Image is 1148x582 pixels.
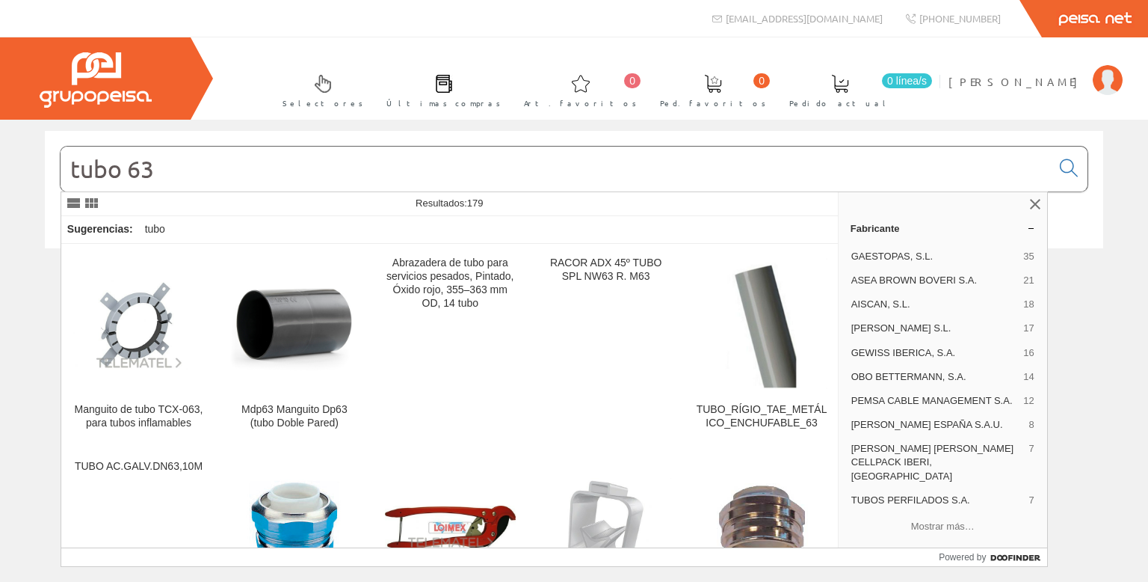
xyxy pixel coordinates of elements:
[851,418,1023,432] span: [PERSON_NAME] ESPAÑA S.A.U.
[73,278,204,370] img: Manguito de tubo TCX-063, para tubos inflamables
[839,216,1047,240] a: Fabricante
[73,403,204,430] div: Manguito de tubo TCX-063, para tubos inflamables
[268,62,371,117] a: Selectores
[845,514,1041,539] button: Mostrar más…
[1029,418,1034,432] span: 8
[540,257,671,284] div: RACOR ADX 45º TUBO SPL NW63 R. M63
[851,394,1018,408] span: PEMSA CABLE MANAGEMENT S.A.
[217,245,371,447] a: Mdp63 Manguito Dp63 (tubo Doble Pared) Mdp63 Manguito Dp63 (tubo Doble Pared)
[528,245,683,447] a: RACOR ADX 45º TUBO SPL NW63 R. M63
[1023,322,1034,335] span: 17
[467,197,484,209] span: 179
[1023,274,1034,287] span: 21
[61,147,1051,192] input: Buscar...
[851,250,1018,263] span: GAESTOPAS, S.L.
[1023,394,1034,408] span: 12
[948,62,1123,76] a: [PERSON_NAME]
[1023,298,1034,311] span: 18
[660,96,766,111] span: Ped. favoritos
[948,74,1085,89] span: [PERSON_NAME]
[385,506,516,550] img: TIJERAS CORTA-TUBOS 63MM Ø
[416,197,483,209] span: Resultados:
[624,73,641,88] span: 0
[229,403,359,430] div: Mdp63 Manguito Dp63 (tubo Doble Pared)
[139,216,171,243] div: tubo
[851,494,1023,507] span: TUBOS PERFILADOS S.A.
[61,245,216,447] a: Manguito de tubo TCX-063, para tubos inflamables Manguito de tubo TCX-063, para tubos inflamables
[939,551,986,564] span: Powered by
[851,322,1018,335] span: [PERSON_NAME] S.L.
[939,548,1047,566] a: Powered by
[371,62,508,117] a: Últimas compras
[684,245,839,447] a: TUBO_RÍGIO_TAE_METÁLICO_ENCHUFABLE_63 TUBO_RÍGIO_TAE_METÁLICO_ENCHUFABLE_63
[373,245,528,447] a: Abrazadera de tubo para servicios pesados, Pintado, Óxido rojo, 355–363 mm OD, 14 tubo
[1023,370,1034,384] span: 14
[229,278,359,370] img: Mdp63 Manguito Dp63 (tubo Doble Pared)
[540,478,671,577] img: 50630 TUBO TRANSPARENTE PM-06
[851,298,1018,311] span: AISCAN, S.L.
[524,96,637,111] span: Art. favoritos
[851,370,1018,384] span: OBO BETTERMANN, S.A.
[1023,346,1034,360] span: 16
[1023,250,1034,263] span: 35
[851,442,1023,483] span: [PERSON_NAME] [PERSON_NAME] CELLPACK IBERI,[GEOGRAPHIC_DATA]
[61,219,136,240] div: Sugerencias:
[882,73,932,88] span: 0 línea/s
[385,257,516,310] div: Abrazadera de tubo para servicios pesados, Pintado, Óxido rojo, 355–363 mm OD, 14 tubo
[696,403,827,430] div: TUBO_RÍGIO_TAE_METÁLICO_ENCHUFABLE_63
[45,267,1103,280] div: © Grupo Peisa
[386,96,501,111] span: Últimas compras
[40,52,152,108] img: Grupo Peisa
[774,62,936,117] a: 0 línea/s Pedido actual
[73,460,204,474] div: TUBO AC.GALV.DN63,10M
[726,12,883,25] span: [EMAIL_ADDRESS][DOMAIN_NAME]
[789,96,891,111] span: Pedido actual
[696,258,827,389] img: TUBO_RÍGIO_TAE_METÁLICO_ENCHUFABLE_63
[851,274,1018,287] span: ASEA BROWN BOVERI S.A.
[283,96,363,111] span: Selectores
[753,73,770,88] span: 0
[919,12,1001,25] span: [PHONE_NUMBER]
[1029,494,1034,507] span: 7
[851,346,1018,360] span: GEWISS IBERICA, S.A.
[1029,442,1034,483] span: 7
